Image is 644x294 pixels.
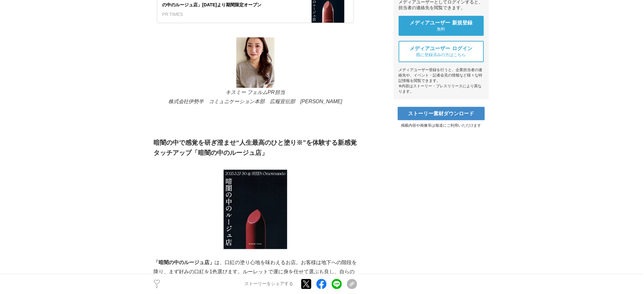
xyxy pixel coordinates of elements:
a: ストーリー素材ダウンロード [398,107,485,120]
img: thumbnail_ac420a40-37bf-11f0-8694-75ae20e06d66.jpg [236,37,275,88]
p: ストーリーをシェアする [245,281,294,287]
span: 無料 [437,26,445,32]
a: メディアユーザー 新規登録 無料 [399,16,484,36]
em: キスミー フェルムPR担当 [226,90,285,95]
strong: 「暗闇の中のルージュ店」 [154,260,215,265]
p: は、口紅の塗り心地を味わえるお店。お客様は地下への階段を降り、まず好みの口紅を1色選びます。ルーレットで運に身を任せて選ぶも良し、自らの心のままに気になるカラーを選ぶも良し。そして選んだ口紅を手... [154,258,357,286]
h2: 暗闇の中で感覚を研ぎ澄ませ“人生最高のひと塗り※”を体験する新感覚タッチアップ「暗闇の中のルージュ店」 [154,137,357,158]
a: メディアユーザー ログイン 既に登録済みの方はこちら [399,41,484,62]
img: thumbnail_decaa820-1c15-11f0-8c46-252d481985eb.jpg [224,170,287,249]
span: メディアユーザー ログイン [410,45,473,52]
p: 掲載内容や画像等は報道にご利用いただけます [394,123,489,128]
span: 既に登録済みの方はこちら [417,52,466,58]
div: メディアユーザー登録を行うと、企業担当者の連絡先や、イベント・記者会見の情報など様々な特記情報を閲覧できます。 ※内容はストーリー・プレスリリースにより異なります。 [399,67,484,94]
div: PR TIMES [162,11,298,18]
em: 株式会社伊勢半 コミュニケーション本部 広報宣伝部 [PERSON_NAME] [168,99,342,104]
span: メディアユーザー 新規登録 [410,20,473,26]
p: 2 [154,285,160,289]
